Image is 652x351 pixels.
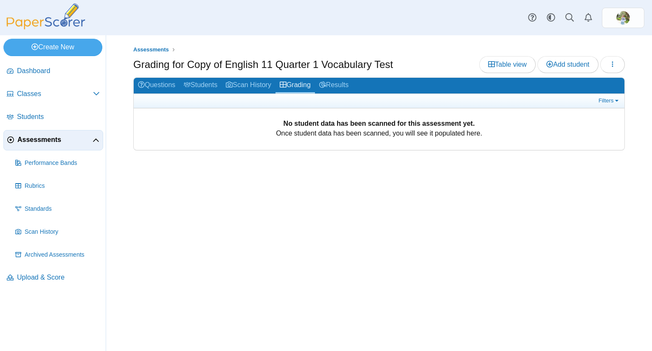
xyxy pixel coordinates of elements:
[133,57,393,72] h1: Grading for Copy of English 11 Quarter 1 Vocabulary Test
[3,23,88,31] a: PaperScorer
[12,153,103,173] a: Performance Bands
[579,8,598,27] a: Alerts
[3,3,88,29] img: PaperScorer
[479,56,536,73] a: Table view
[602,8,644,28] a: ps.UH5UDTGB0bLk0bsx
[180,78,222,93] a: Students
[17,89,93,99] span: Classes
[17,135,93,144] span: Assessments
[12,199,103,219] a: Standards
[3,84,103,105] a: Classes
[17,112,100,122] span: Students
[488,61,527,68] span: Table view
[12,245,103,265] a: Archived Assessments
[17,273,100,282] span: Upload & Score
[25,228,100,236] span: Scan History
[12,222,103,242] a: Scan History
[25,251,100,259] span: Archived Assessments
[3,39,102,56] a: Create New
[3,107,103,127] a: Students
[546,61,589,68] span: Add student
[315,78,353,93] a: Results
[537,56,598,73] a: Add student
[138,111,620,148] div: Once student data has been scanned, you will see it populated here.
[222,78,275,93] a: Scan History
[134,78,180,93] a: Questions
[596,96,622,105] a: Filters
[25,205,100,213] span: Standards
[3,268,103,288] a: Upload & Score
[25,182,100,190] span: Rubrics
[616,11,630,25] span: Hannah Kaiser
[3,61,103,82] a: Dashboard
[12,176,103,196] a: Rubrics
[131,45,171,55] a: Assessments
[3,130,103,150] a: Assessments
[25,159,100,167] span: Performance Bands
[275,78,315,93] a: Grading
[133,46,169,53] span: Assessments
[284,120,475,127] b: No student data has been scanned for this assessment yet.
[17,66,100,76] span: Dashboard
[616,11,630,25] img: ps.UH5UDTGB0bLk0bsx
